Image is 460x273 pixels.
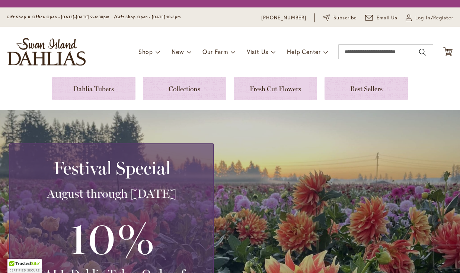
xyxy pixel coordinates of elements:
[333,14,357,22] span: Subscribe
[19,186,204,201] h3: August through [DATE]
[138,48,153,55] span: Shop
[202,48,228,55] span: Our Farm
[287,48,321,55] span: Help Center
[7,38,86,66] a: store logo
[365,14,398,22] a: Email Us
[7,15,116,19] span: Gift Shop & Office Open - [DATE]-[DATE] 9-4:30pm /
[419,46,426,58] button: Search
[19,209,204,267] h3: 10%
[323,14,357,22] a: Subscribe
[377,14,398,22] span: Email Us
[406,14,453,22] a: Log In/Register
[19,158,204,178] h2: Festival Special
[247,48,268,55] span: Visit Us
[415,14,453,22] span: Log In/Register
[116,15,181,19] span: Gift Shop Open - [DATE] 10-3pm
[261,14,306,22] a: [PHONE_NUMBER]
[172,48,184,55] span: New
